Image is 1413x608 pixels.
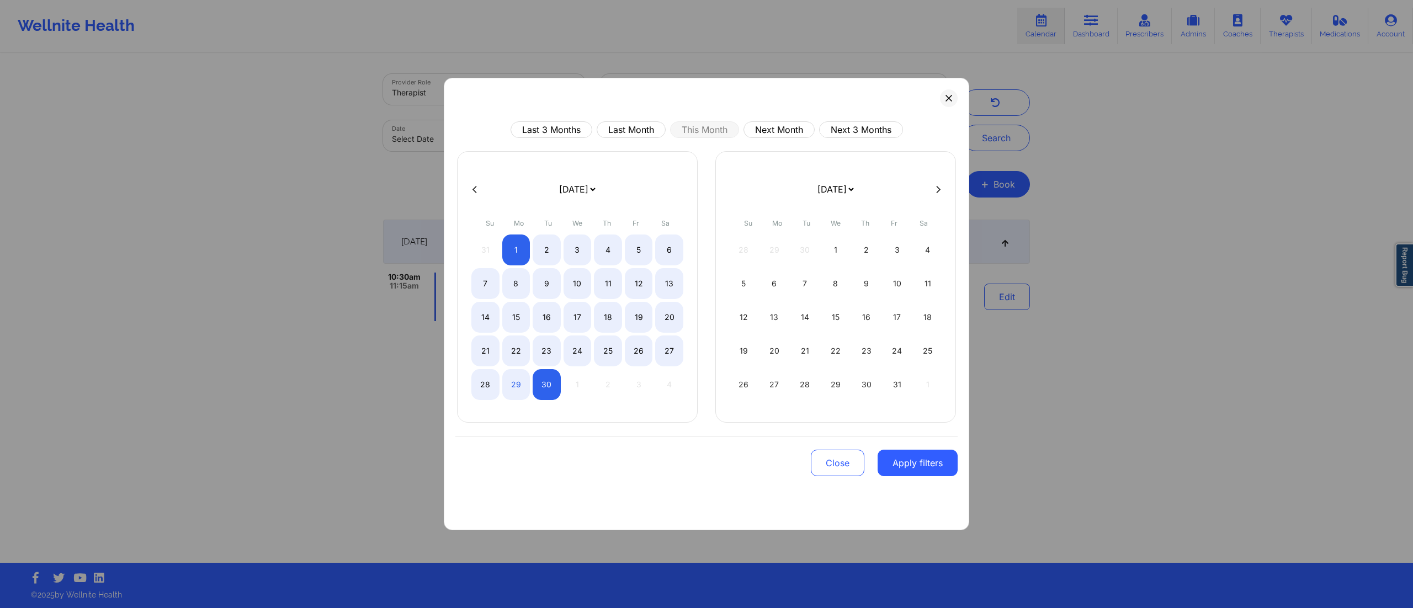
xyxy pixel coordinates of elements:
div: Mon Sep 22 2025 [502,335,530,366]
div: Sat Sep 27 2025 [655,335,683,366]
div: Tue Sep 30 2025 [533,369,561,400]
div: Sun Oct 26 2025 [730,369,758,400]
div: Thu Oct 30 2025 [852,369,880,400]
div: Thu Sep 25 2025 [594,335,622,366]
abbr: Sunday [486,219,494,227]
div: Sun Sep 07 2025 [471,268,500,299]
abbr: Friday [633,219,639,227]
div: Wed Oct 15 2025 [822,302,850,333]
div: Fri Sep 05 2025 [625,234,653,265]
div: Sun Oct 19 2025 [730,335,758,366]
div: Wed Oct 01 2025 [822,234,850,265]
div: Sun Oct 05 2025 [730,268,758,299]
button: Last Month [597,121,666,138]
button: Next Month [743,121,815,138]
button: Next 3 Months [819,121,903,138]
div: Fri Oct 10 2025 [883,268,911,299]
div: Sun Oct 12 2025 [730,302,758,333]
div: Wed Sep 10 2025 [564,268,592,299]
div: Sat Oct 25 2025 [913,335,942,366]
div: Thu Oct 02 2025 [852,234,880,265]
div: Thu Sep 11 2025 [594,268,622,299]
div: Thu Oct 16 2025 [852,302,880,333]
div: Thu Sep 04 2025 [594,234,622,265]
div: Wed Oct 08 2025 [822,268,850,299]
div: Sat Sep 13 2025 [655,268,683,299]
div: Tue Oct 21 2025 [791,335,819,366]
abbr: Sunday [744,219,752,227]
abbr: Friday [891,219,897,227]
abbr: Thursday [861,219,869,227]
div: Mon Sep 08 2025 [502,268,530,299]
div: Tue Sep 16 2025 [533,302,561,333]
div: Tue Sep 09 2025 [533,268,561,299]
abbr: Saturday [920,219,928,227]
div: Wed Sep 17 2025 [564,302,592,333]
div: Tue Oct 14 2025 [791,302,819,333]
div: Fri Oct 17 2025 [883,302,911,333]
abbr: Saturday [661,219,670,227]
div: Thu Oct 23 2025 [852,335,880,366]
abbr: Wednesday [572,219,582,227]
abbr: Wednesday [831,219,841,227]
div: Fri Sep 26 2025 [625,335,653,366]
abbr: Monday [772,219,782,227]
button: Close [811,450,864,476]
div: Sat Oct 11 2025 [913,268,942,299]
div: Sun Sep 14 2025 [471,302,500,333]
div: Wed Oct 22 2025 [822,335,850,366]
div: Sat Oct 04 2025 [913,234,942,265]
div: Wed Oct 29 2025 [822,369,850,400]
div: Wed Sep 03 2025 [564,234,592,265]
div: Fri Sep 12 2025 [625,268,653,299]
div: Tue Sep 23 2025 [533,335,561,366]
div: Fri Oct 31 2025 [883,369,911,400]
abbr: Monday [514,219,524,227]
div: Mon Oct 20 2025 [761,335,789,366]
div: Mon Sep 15 2025 [502,302,530,333]
button: This Month [670,121,739,138]
abbr: Thursday [603,219,611,227]
button: Last 3 Months [511,121,592,138]
div: Tue Sep 02 2025 [533,234,561,265]
div: Fri Oct 24 2025 [883,335,911,366]
div: Mon Sep 01 2025 [502,234,530,265]
div: Tue Oct 07 2025 [791,268,819,299]
div: Mon Oct 06 2025 [761,268,789,299]
div: Mon Oct 13 2025 [761,302,789,333]
div: Fri Sep 19 2025 [625,302,653,333]
button: Apply filters [878,450,958,476]
abbr: Tuesday [803,219,810,227]
div: Sat Sep 20 2025 [655,302,683,333]
div: Sun Sep 28 2025 [471,369,500,400]
div: Thu Oct 09 2025 [852,268,880,299]
div: Wed Sep 24 2025 [564,335,592,366]
div: Tue Oct 28 2025 [791,369,819,400]
div: Mon Sep 29 2025 [502,369,530,400]
div: Sun Sep 21 2025 [471,335,500,366]
abbr: Tuesday [544,219,552,227]
div: Thu Sep 18 2025 [594,302,622,333]
div: Mon Oct 27 2025 [761,369,789,400]
div: Sat Oct 18 2025 [913,302,942,333]
div: Sat Sep 06 2025 [655,234,683,265]
div: Fri Oct 03 2025 [883,234,911,265]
